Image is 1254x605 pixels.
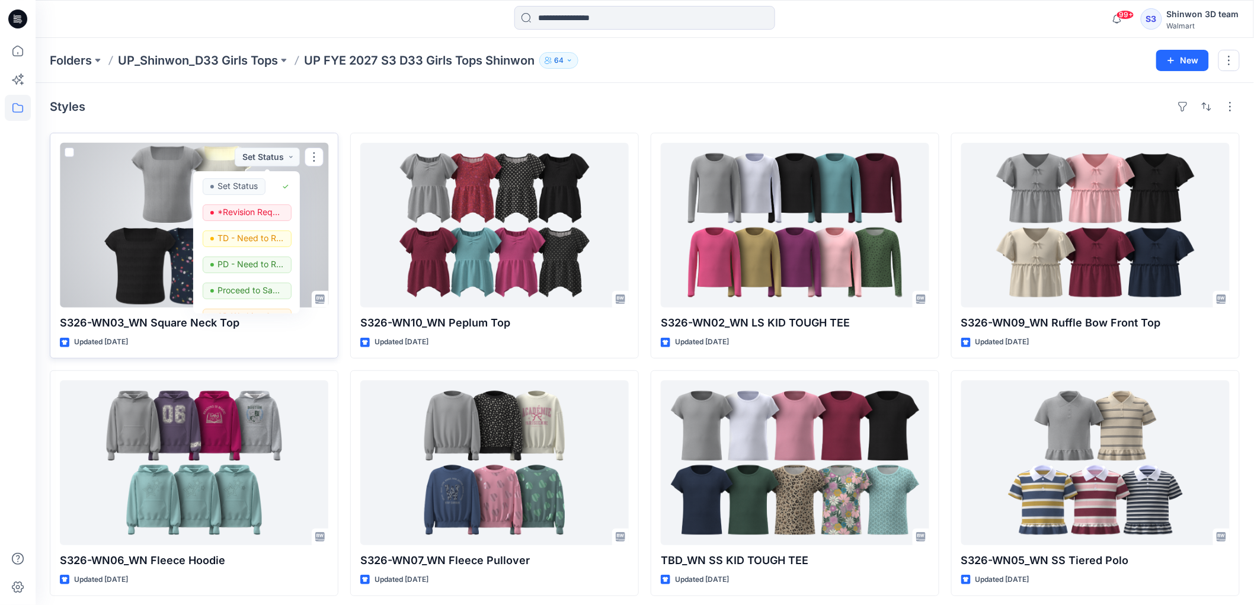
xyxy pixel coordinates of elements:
a: S326-WN05_WN SS Tiered Polo [961,380,1230,545]
p: TD - Need to Review [217,231,284,246]
a: S326-WN03_WN Square Neck Top [60,143,328,308]
p: Updated [DATE] [375,336,428,348]
a: S326-WN10_WN Peplum Top [360,143,629,308]
p: S326-WN02_WN LS KID TOUGH TEE [661,315,929,331]
a: S326-WN07_WN Fleece Pullover [360,380,629,545]
h4: Styles [50,100,85,114]
p: Proceed to Sample [217,283,284,298]
a: S326-WN02_WN LS KID TOUGH TEE [661,143,929,308]
div: Walmart [1167,21,1239,30]
p: UP FYE 2027 S3 D33 Girls Tops Shinwon [304,52,535,69]
a: Folders [50,52,92,69]
p: S326-WN07_WN Fleece Pullover [360,552,629,569]
p: Updated [DATE] [375,574,428,586]
p: 64 [554,54,564,67]
a: S326-WN09_WN Ruffle Bow Front Top [961,143,1230,308]
button: New [1156,50,1209,71]
p: 3D Working Session - Need to Review [217,309,284,324]
p: Set Status [217,178,258,194]
a: UP_Shinwon_D33 Girls Tops [118,52,278,69]
p: Updated [DATE] [74,574,128,586]
p: S326-WN05_WN SS Tiered Polo [961,552,1230,569]
p: *Revision Requested [217,204,284,220]
a: S326-WN06_WN Fleece Hoodie [60,380,328,545]
a: TBD_WN SS KID TOUGH TEE [661,380,929,545]
p: S326-WN10_WN Peplum Top [360,315,629,331]
p: Updated [DATE] [74,336,128,348]
p: S326-WN09_WN Ruffle Bow Front Top [961,315,1230,331]
p: PD - Need to Review Cost [217,257,284,272]
p: S326-WN03_WN Square Neck Top [60,315,328,331]
div: S3 [1141,8,1162,30]
div: Shinwon 3D team [1167,7,1239,21]
p: Updated [DATE] [975,574,1029,586]
p: Updated [DATE] [675,336,729,348]
p: Updated [DATE] [975,336,1029,348]
span: 99+ [1117,10,1134,20]
p: TBD_WN SS KID TOUGH TEE [661,552,929,569]
button: 64 [539,52,578,69]
p: S326-WN06_WN Fleece Hoodie [60,552,328,569]
p: Updated [DATE] [675,574,729,586]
